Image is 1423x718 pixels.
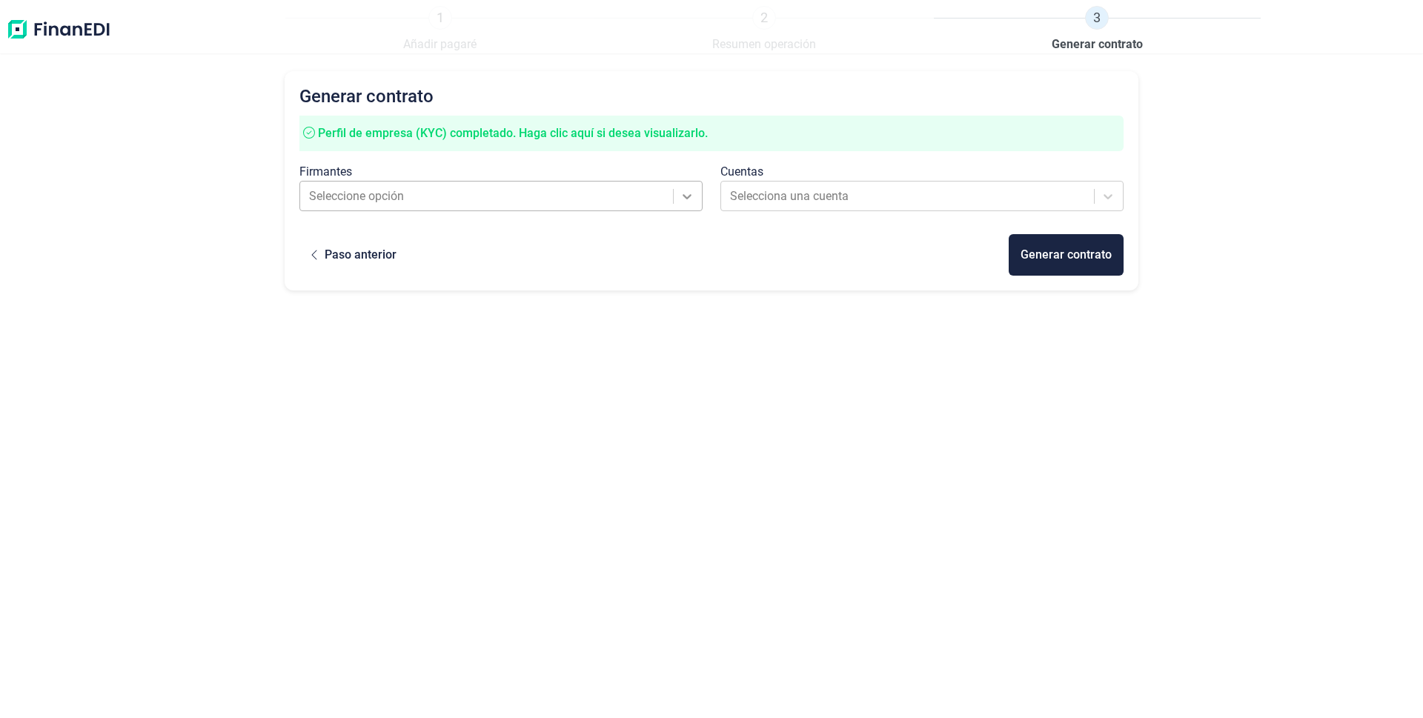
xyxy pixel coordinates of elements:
[720,163,1124,181] div: Cuentas
[299,234,408,276] button: Paso anterior
[325,246,397,264] div: Paso anterior
[299,86,1124,107] h2: Generar contrato
[1052,36,1143,53] span: Generar contrato
[1021,246,1112,264] div: Generar contrato
[1009,234,1124,276] button: Generar contrato
[318,126,708,140] span: Perfil de empresa (KYC) completado. Haga clic aquí si desea visualizarlo.
[299,163,703,181] div: Firmantes
[1052,6,1143,53] a: 3Generar contrato
[6,6,111,53] img: Logo de aplicación
[1085,6,1109,30] span: 3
